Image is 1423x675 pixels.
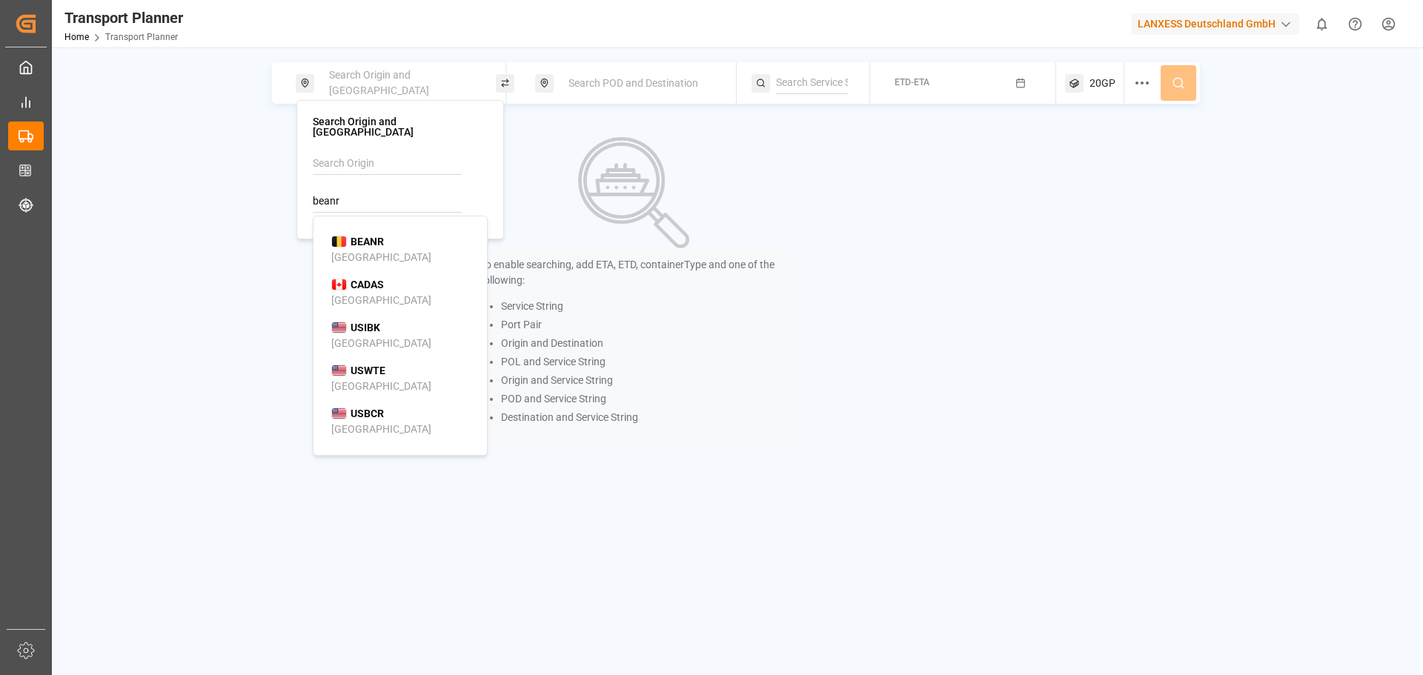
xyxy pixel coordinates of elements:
p: To enable searching, add ETA, ETD, containerType and one of the following: [480,257,788,288]
span: 20GP [1089,76,1115,91]
input: Search Origin [313,153,462,175]
img: country [331,279,347,290]
span: Search Origin and [GEOGRAPHIC_DATA] [329,69,429,96]
img: Search [578,137,689,248]
div: LANXESS Deutschland GmbH [1132,13,1299,35]
li: POL and Service String [501,354,788,370]
div: Transport Planner [64,7,183,29]
div: [GEOGRAPHIC_DATA] [331,336,431,351]
input: Search POL [313,190,462,213]
li: Origin and Service String [501,373,788,388]
img: country [331,322,347,333]
img: country [331,365,347,376]
li: Origin and Destination [501,336,788,351]
b: USWTE [351,365,385,376]
h4: Search Origin and [GEOGRAPHIC_DATA] [313,116,488,137]
div: [GEOGRAPHIC_DATA] [331,250,431,265]
button: show 0 new notifications [1305,7,1339,41]
input: Search Service String [776,72,848,94]
button: LANXESS Deutschland GmbH [1132,10,1305,38]
div: [GEOGRAPHIC_DATA] [331,422,431,437]
b: USBCR [351,408,384,419]
span: ETD-ETA [895,77,929,87]
img: country [331,236,347,247]
li: POD and Service String [501,391,788,407]
b: BEANR [351,236,384,247]
button: Help Center [1339,7,1372,41]
span: Search POD and Destination [568,77,698,89]
li: Destination and Service String [501,410,788,425]
button: ETD-ETA [879,69,1047,98]
li: Service String [501,299,788,314]
a: Home [64,32,89,42]
b: USIBK [351,322,380,333]
div: [GEOGRAPHIC_DATA] [331,293,431,308]
div: [GEOGRAPHIC_DATA] [331,379,431,394]
b: CADAS [351,279,384,290]
img: country [331,408,347,419]
li: Port Pair [501,317,788,333]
